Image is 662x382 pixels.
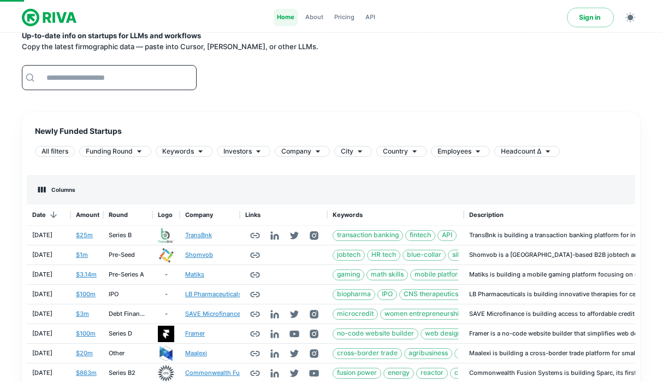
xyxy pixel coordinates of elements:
a: Framer [185,329,205,338]
div: Debt Financing [109,309,147,319]
a: HR tech [367,250,400,261]
span: CNS therapeutics [400,289,462,299]
div: Country [376,146,427,157]
span: blue-collar [403,250,445,260]
a: Maalexi [185,349,207,358]
div: Pre-Series A [109,270,144,279]
a: LB Pharmaceuticals [185,290,241,299]
div: Pre-Seed [109,250,135,260]
div: Company [275,146,330,157]
div: Round [103,204,152,226]
a: microcredit [333,309,378,320]
a: agribusiness [404,348,452,359]
div: IPO [377,289,397,300]
div: food supply chain [454,348,518,359]
div: silver-collar [448,250,494,261]
img: Framer [158,326,174,342]
div: women entrepreneurship [380,309,467,320]
div: Other [109,349,125,358]
a: fusion power [333,368,381,379]
a: $1m [76,250,88,260]
span: Employees [438,146,471,156]
span: jobtech [333,250,364,260]
button: Select columns [36,184,78,196]
strong: Up-to-date info on startups for LLMs and workflows [22,31,201,40]
div: Round [109,204,128,226]
div: Headcount Δ [494,146,560,157]
span: agribusiness [405,348,452,359]
img: logo.svg [22,7,76,28]
a: math skills [367,269,408,280]
div: Date [32,204,46,226]
a: $100m [76,329,96,338]
span: fusion power [333,368,381,378]
div: - [152,265,180,285]
div: Date [27,204,70,226]
span: women entrepreneurship [381,309,466,319]
a: $25m [76,231,93,240]
a: $100m [76,290,96,299]
div: Pricing [331,9,358,26]
div: blue-collar [403,250,446,261]
a: transaction banking [333,230,403,241]
span: Headcount Δ [501,146,541,156]
p: [DATE] [32,349,52,358]
div: Series B2 [109,368,135,378]
a: Shomvob [185,250,213,260]
span: Investors [223,146,252,156]
div: Company [185,204,213,226]
a: reactor [416,368,448,379]
div: no-code website builder [333,328,418,339]
p: [DATE] [32,329,52,338]
p: [DATE] [32,270,52,279]
img: Commonwealth Fusion Systems [158,365,174,381]
a: gaming [333,269,364,280]
a: mobile platform [410,269,468,280]
span: Newly Funded Startups [35,125,627,137]
p: Copy the latest firmographic data — paste into Cursor, [PERSON_NAME], or other LLMs. [22,31,640,52]
span: API [365,13,375,22]
div: API [362,9,379,26]
span: mobile platform [411,269,468,280]
a: biopharma [333,289,375,300]
span: API [438,230,456,240]
a: energy [383,368,414,379]
a: Home [274,9,298,26]
a: fintech [405,230,435,241]
div: Employees [431,146,490,157]
div: Keywords [156,146,212,157]
a: $863m [76,368,97,378]
div: web design [421,328,465,339]
div: Keywords [327,204,464,226]
p: [DATE] [32,231,52,240]
span: IPO [378,289,397,299]
a: About [302,9,327,26]
div: cross-border trade [333,348,402,359]
img: Shomvob [158,247,174,263]
span: Keywords [162,146,194,156]
span: City [341,146,353,156]
div: API [438,230,457,241]
a: TransBnk [185,231,212,240]
a: CNS therapeutics [399,289,463,300]
div: - [152,304,180,324]
a: Sign in [567,8,614,27]
div: - [152,285,180,304]
div: Company [180,204,240,226]
div: Links [240,204,327,226]
p: [DATE] [32,309,52,319]
div: Investors [217,146,270,157]
span: Pricing [334,13,354,22]
span: cross-border trade [333,348,401,359]
div: Logo [158,204,173,226]
img: TransBnk [158,227,174,244]
div: clean energy [450,368,499,379]
a: SAVE Microfinance [185,309,240,319]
